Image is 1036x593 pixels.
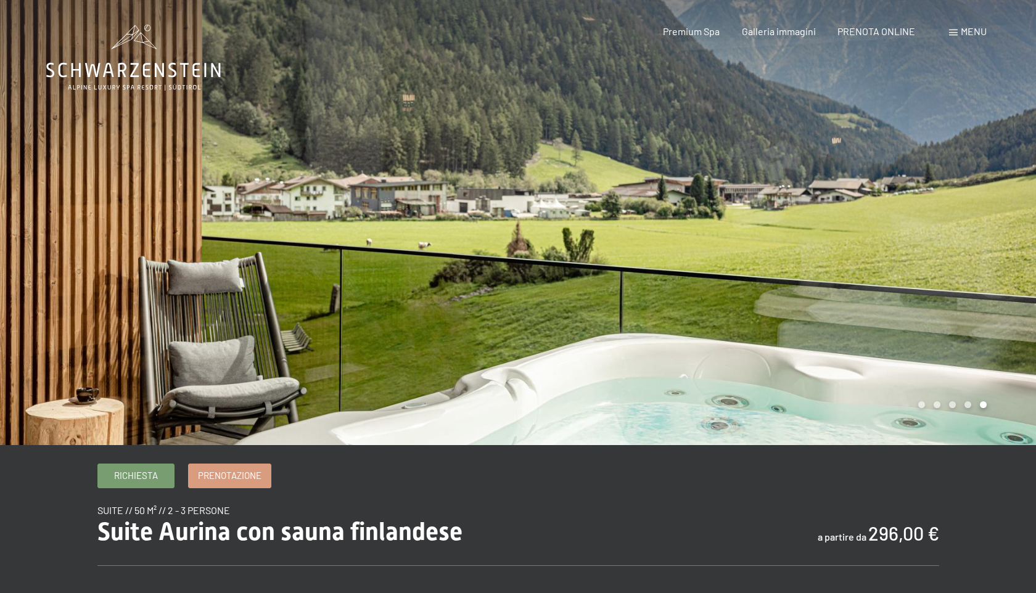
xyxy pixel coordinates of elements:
span: Prenotazione [198,469,261,482]
span: Suite Aurina con sauna finlandese [97,517,462,546]
span: suite // 50 m² // 2 - 3 persone [97,504,230,516]
a: PRENOTA ONLINE [837,25,915,37]
span: Menu [961,25,987,37]
span: a partire da [818,531,866,542]
a: Prenotazione [189,464,271,488]
a: Richiesta [98,464,174,488]
b: 296,00 € [868,522,939,544]
a: Galleria immagini [742,25,816,37]
span: Richiesta [114,469,158,482]
a: Premium Spa [663,25,720,37]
